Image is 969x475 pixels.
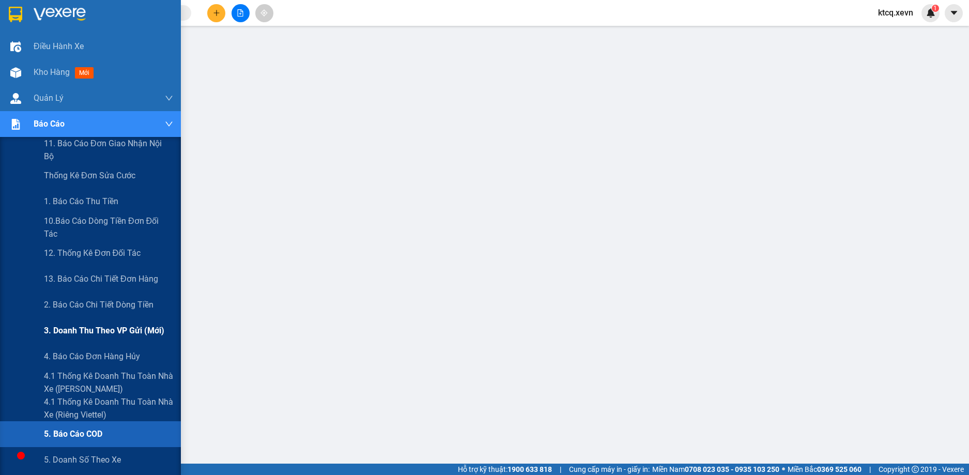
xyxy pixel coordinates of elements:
strong: 1900 633 818 [507,465,552,473]
span: 5. Doanh số theo xe [44,453,121,466]
span: ⚪️ [782,467,785,471]
span: aim [260,9,268,17]
span: Miền Nam [652,464,779,475]
span: 1 [933,5,937,12]
span: | [560,464,561,475]
button: caret-down [945,4,963,22]
span: mới [75,67,94,79]
span: down [165,120,173,128]
button: plus [207,4,225,22]
img: warehouse-icon [10,67,21,78]
sup: 1 [932,5,939,12]
span: Quản Lý [34,91,64,104]
span: Cung cấp máy in - giấy in: [569,464,650,475]
span: Kho hàng [34,67,70,77]
span: | [869,464,871,475]
img: icon-new-feature [926,8,935,18]
button: file-add [232,4,250,22]
span: 11. Báo cáo đơn giao nhận nội bộ [44,137,173,163]
span: 3. Doanh Thu theo VP Gửi (mới) [44,324,164,337]
img: logo-vxr [9,7,22,22]
span: plus [213,9,220,17]
span: Báo cáo [34,117,65,130]
span: 5. Báo cáo COD [44,427,102,440]
span: file-add [237,9,244,17]
span: 4.1 Thống kê doanh thu toàn nhà xe ([PERSON_NAME]) [44,370,173,395]
span: copyright [912,466,919,473]
img: warehouse-icon [10,93,21,104]
img: solution-icon [10,119,21,130]
span: 13. Báo cáo chi tiết đơn hàng [44,272,158,285]
span: 4.1 Thống kê doanh thu toàn nhà xe (Riêng Viettel) [44,395,173,421]
span: ktcq.xevn [870,6,921,19]
span: Điều hành xe [34,40,84,53]
span: Thống kê đơn sửa cước [44,169,135,182]
strong: 0369 525 060 [817,465,862,473]
span: 2. Báo cáo chi tiết dòng tiền [44,298,153,311]
strong: 0708 023 035 - 0935 103 250 [685,465,779,473]
span: 10.Báo cáo dòng tiền đơn đối tác [44,214,173,240]
span: Hỗ trợ kỹ thuật: [458,464,552,475]
span: 1. Báo cáo thu tiền [44,195,118,208]
span: down [165,94,173,102]
span: Miền Bắc [788,464,862,475]
span: 12. Thống kê đơn đối tác [44,247,141,259]
button: aim [255,4,273,22]
span: caret-down [949,8,959,18]
img: warehouse-icon [10,41,21,52]
span: 4. Báo cáo đơn hàng hủy [44,350,140,363]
